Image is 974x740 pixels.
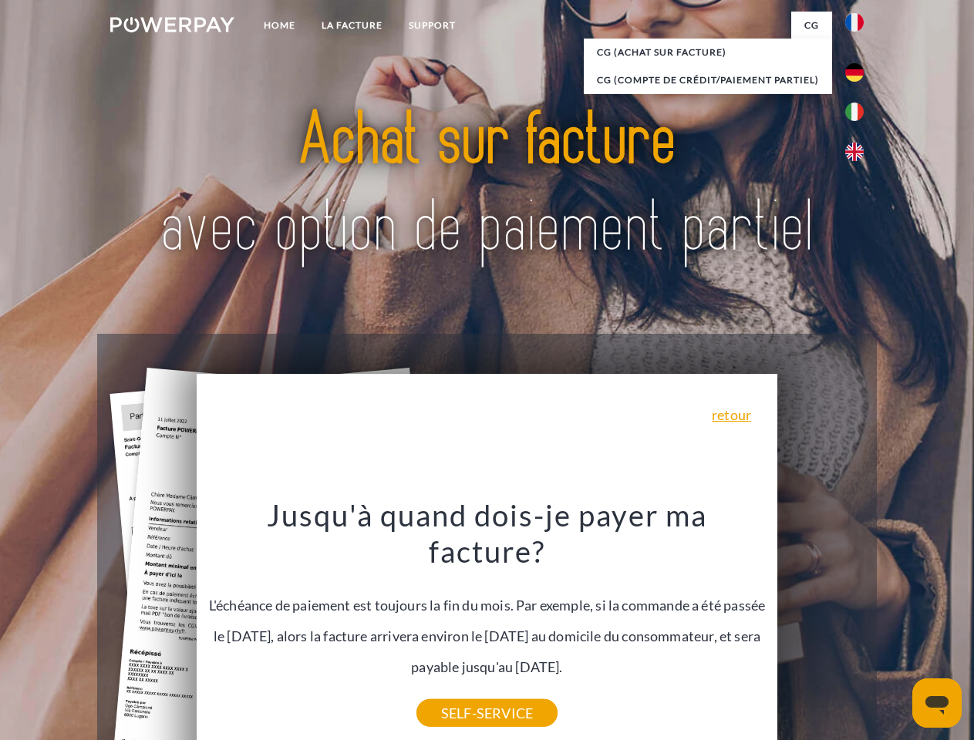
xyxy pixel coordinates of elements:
[251,12,308,39] a: Home
[845,103,864,121] img: it
[845,13,864,32] img: fr
[147,74,827,295] img: title-powerpay_fr.svg
[110,17,234,32] img: logo-powerpay-white.svg
[845,63,864,82] img: de
[416,699,558,727] a: SELF-SERVICE
[206,496,769,713] div: L'échéance de paiement est toujours la fin du mois. Par exemple, si la commande a été passée le [...
[584,66,832,94] a: CG (Compte de crédit/paiement partiel)
[912,678,962,728] iframe: Bouton de lancement de la fenêtre de messagerie
[845,143,864,161] img: en
[584,39,832,66] a: CG (achat sur facture)
[308,12,396,39] a: LA FACTURE
[206,496,769,570] h3: Jusqu'à quand dois-je payer ma facture?
[712,408,751,422] a: retour
[396,12,469,39] a: Support
[791,12,832,39] a: CG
